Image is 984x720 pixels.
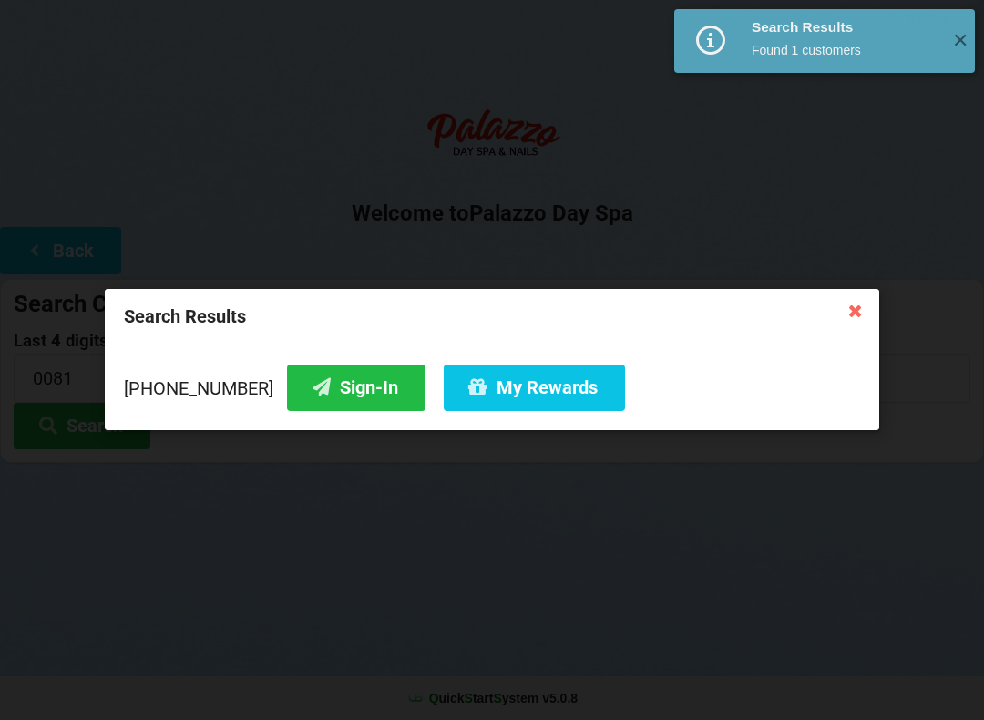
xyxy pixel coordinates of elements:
div: Search Results [752,18,938,36]
div: [PHONE_NUMBER] [124,365,860,411]
div: Found 1 customers [752,41,938,59]
div: Search Results [105,289,879,345]
button: Sign-In [287,365,425,411]
button: My Rewards [444,365,625,411]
